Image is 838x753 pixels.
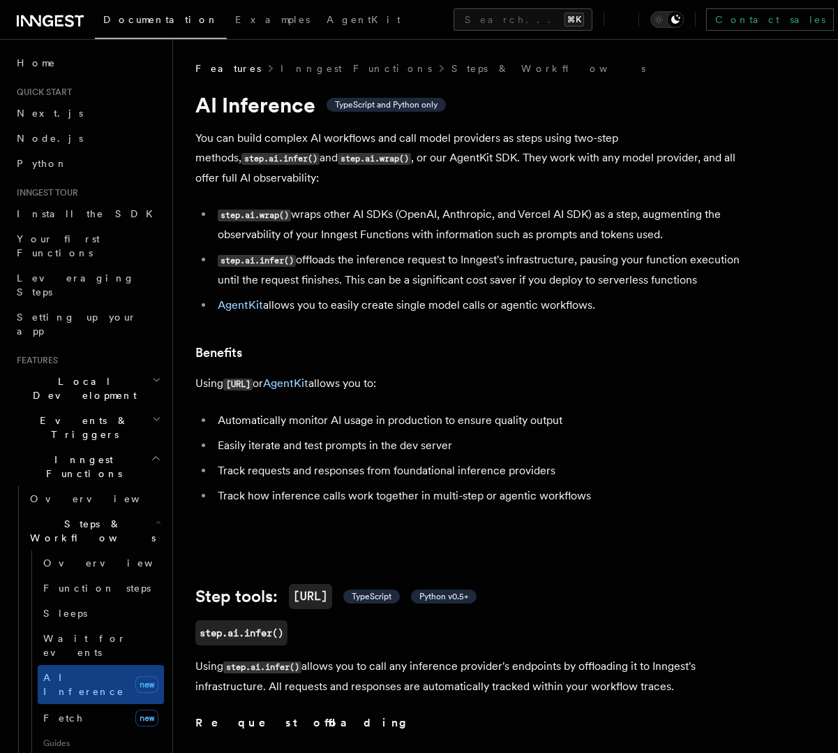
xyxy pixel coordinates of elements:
span: Sleeps [43,608,87,619]
code: [URL] [289,584,332,609]
a: Python [11,151,164,176]
span: TypeScript and Python only [335,99,437,110]
a: Steps & Workflows [451,61,645,75]
a: Wait for events [38,626,164,665]
a: Function steps [38,576,164,601]
a: Setting up your app [11,305,164,344]
span: Fetch [43,712,84,724]
span: Home [17,56,56,70]
a: AgentKit [218,298,263,312]
li: Track requests and responses from foundational inference providers [214,461,754,481]
button: Search...⌘K [454,8,592,31]
span: Documentation [103,14,218,25]
a: Fetchnew [38,704,164,732]
span: Inngest tour [11,187,78,198]
span: Steps & Workflows [24,517,156,545]
span: Python [17,158,68,169]
span: new [135,710,158,726]
a: Sleeps [38,601,164,626]
span: Setting up your app [17,312,137,337]
a: Node.js [11,126,164,151]
button: Events & Triggers [11,408,164,447]
a: AI Inferencenew [38,665,164,704]
strong: Request offloading [195,716,417,729]
a: AgentKit [263,376,308,390]
span: Overview [43,557,187,569]
span: Function steps [43,583,151,594]
p: You can build complex AI workflows and call model providers as steps using two-step methods, and ... [195,129,754,188]
button: Steps & Workflows [24,511,164,550]
li: Automatically monitor AI usage in production to ensure quality output [214,411,754,430]
code: step.ai.infer() [218,255,296,267]
code: step.ai.infer() [241,153,320,165]
a: Overview [38,550,164,576]
button: Inngest Functions [11,447,164,486]
a: step.ai.infer() [195,620,287,645]
a: AgentKit [318,4,409,38]
span: Quick start [11,87,72,98]
span: Inngest Functions [11,453,151,481]
span: Install the SDK [17,208,161,219]
span: new [135,676,158,693]
li: Track how inference calls work together in multi-step or agentic workflows [214,486,754,506]
li: allows you to easily create single model calls or agentic workflows. [214,295,754,315]
span: Features [195,61,261,75]
li: offloads the inference request to Inngest's infrastructure, pausing your function execution until... [214,250,754,290]
code: step.ai.infer() [223,661,301,673]
span: Events & Triggers [11,414,152,441]
p: Using allows you to call any inference provider's endpoints by offloading it to Inngest's infrast... [195,657,754,696]
a: Leveraging Steps [11,265,164,305]
span: Wait for events [43,633,126,658]
span: Examples [235,14,310,25]
span: Overview [30,493,174,504]
span: TypeScript [352,591,391,602]
a: Install the SDK [11,201,164,226]
span: AgentKit [327,14,401,25]
a: Inngest Functions [280,61,432,75]
span: Your first Functions [17,233,100,258]
a: Your first Functions [11,226,164,265]
a: Home [11,50,164,75]
a: Documentation [95,4,227,39]
button: Toggle dark mode [650,11,684,28]
a: Overview [24,486,164,511]
span: Python v0.5+ [419,591,468,602]
a: Contact sales [706,8,834,31]
li: Easily iterate and test prompts in the dev server [214,436,754,455]
li: wraps other AI SDKs (OpenAI, Anthropic, and Vercel AI SDK) as a step, augmenting the observabilit... [214,205,754,244]
span: AI Inference [43,672,124,697]
code: [URL] [223,379,253,390]
span: Leveraging Steps [17,272,135,298]
p: Using or allows you to: [195,374,754,394]
h1: AI Inference [195,92,754,117]
a: Benefits [195,343,242,363]
a: Step tools:[URL] TypeScript Python v0.5+ [195,584,477,609]
button: Local Development [11,369,164,408]
code: step.ai.wrap() [218,210,291,221]
span: Features [11,355,58,366]
a: Examples [227,4,318,38]
a: Next.js [11,101,164,126]
code: step.ai.wrap() [338,153,411,165]
kbd: ⌘K [564,13,584,27]
span: Node.js [17,133,83,144]
span: Local Development [11,374,152,402]
span: Next.js [17,108,83,119]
